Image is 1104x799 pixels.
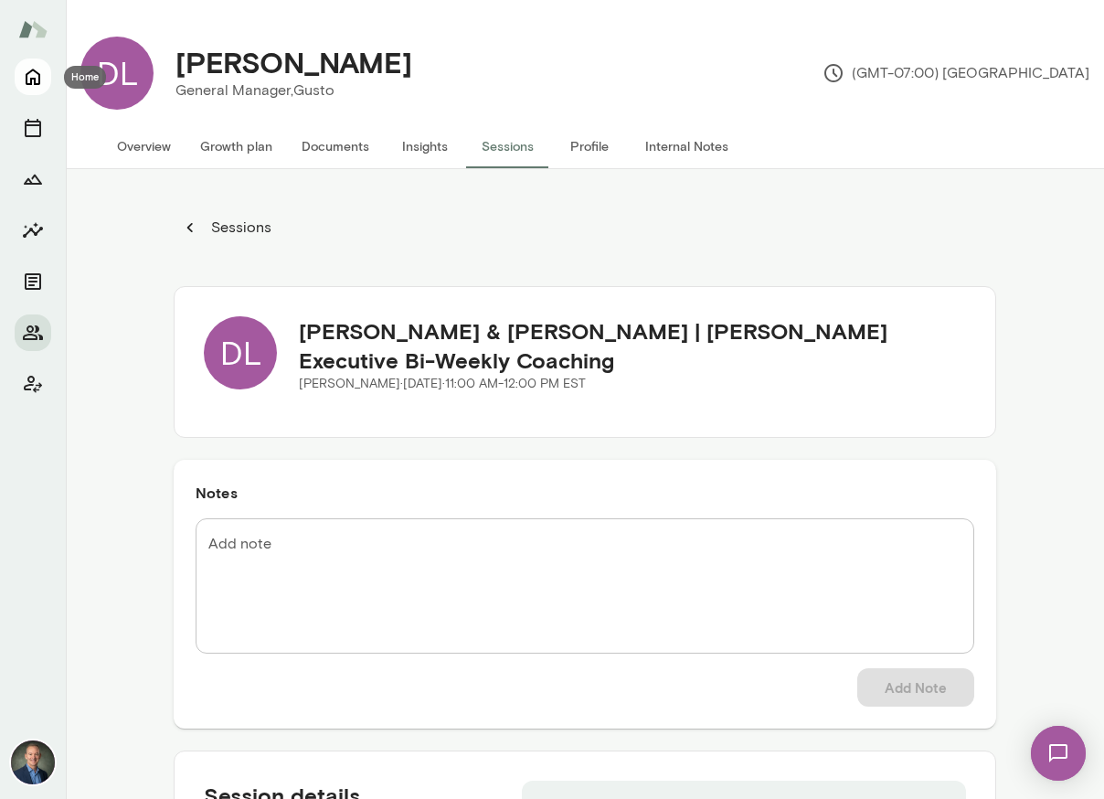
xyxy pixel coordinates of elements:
[207,217,271,239] p: Sessions
[204,316,277,389] div: DL
[466,124,548,168] button: Sessions
[102,124,186,168] button: Overview
[548,124,631,168] button: Profile
[175,80,412,101] p: General Manager, Gusto
[631,124,743,168] button: Internal Notes
[15,314,51,351] button: Members
[823,62,1089,84] p: (GMT-07:00) [GEOGRAPHIC_DATA]
[15,263,51,300] button: Documents
[174,209,281,246] button: Sessions
[299,375,966,393] p: [PERSON_NAME] · [DATE] · 11:00 AM-12:00 PM EST
[299,316,966,375] h5: [PERSON_NAME] & [PERSON_NAME] | [PERSON_NAME] Executive Bi-Weekly Coaching
[287,124,384,168] button: Documents
[175,45,412,80] h4: [PERSON_NAME]
[15,212,51,249] button: Insights
[15,366,51,402] button: Client app
[186,124,287,168] button: Growth plan
[384,124,466,168] button: Insights
[15,161,51,197] button: Growth Plan
[80,37,154,110] div: DL
[64,66,106,89] div: Home
[15,110,51,146] button: Sessions
[196,482,974,504] h6: Notes
[18,12,48,47] img: Mento
[11,740,55,784] img: Michael Alden
[15,59,51,95] button: Home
